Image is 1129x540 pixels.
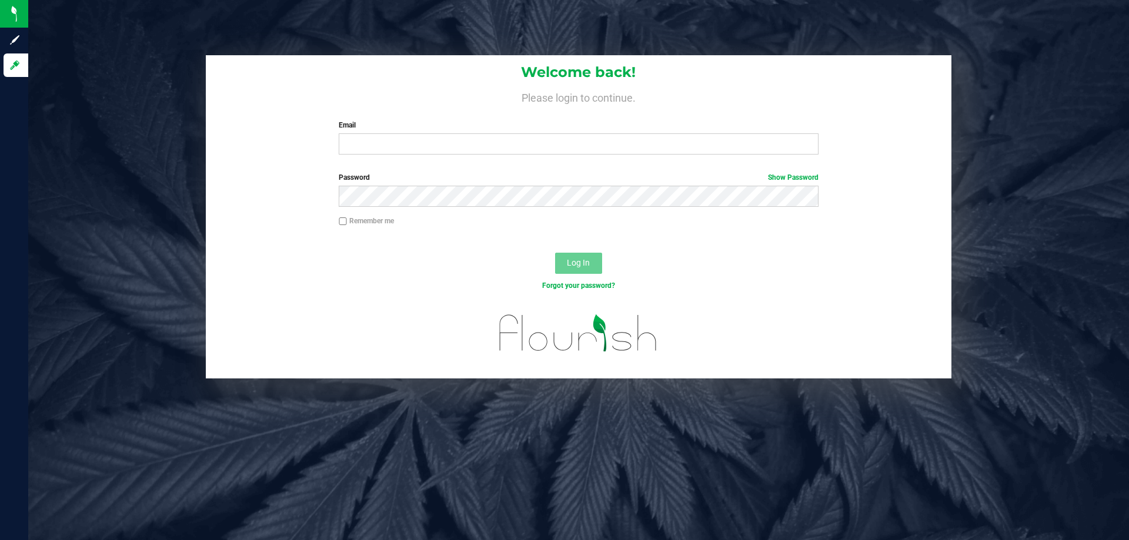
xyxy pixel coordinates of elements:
[9,59,21,71] inline-svg: Log in
[567,258,590,267] span: Log In
[206,65,951,80] h1: Welcome back!
[339,216,394,226] label: Remember me
[206,89,951,103] h4: Please login to continue.
[339,173,370,182] span: Password
[339,217,347,226] input: Remember me
[555,253,602,274] button: Log In
[485,303,672,363] img: flourish_logo.svg
[339,120,818,130] label: Email
[768,173,819,182] a: Show Password
[542,281,615,290] a: Forgot your password?
[9,34,21,46] inline-svg: Sign up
